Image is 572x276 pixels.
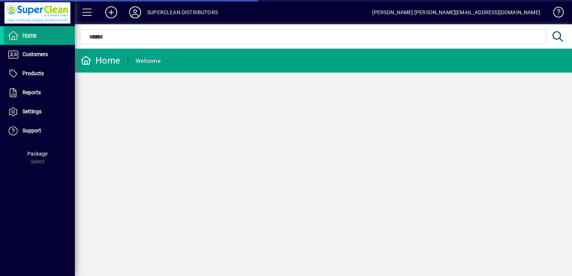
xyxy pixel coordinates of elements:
[22,70,44,76] span: Products
[4,122,75,140] a: Support
[99,6,123,19] button: Add
[4,102,75,121] a: Settings
[4,64,75,83] a: Products
[548,1,563,26] a: Knowledge Base
[22,128,41,134] span: Support
[123,6,147,19] button: Profile
[136,55,161,67] div: Welcome
[22,108,42,114] span: Settings
[22,51,48,57] span: Customers
[372,6,540,18] div: [PERSON_NAME] [PERSON_NAME][EMAIL_ADDRESS][DOMAIN_NAME]
[22,32,36,38] span: Home
[22,89,41,95] span: Reports
[80,55,120,67] div: Home
[27,151,48,157] span: Package
[4,45,75,64] a: Customers
[147,6,218,18] div: SUPERCLEAN DISTRIBUTORS
[4,83,75,102] a: Reports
